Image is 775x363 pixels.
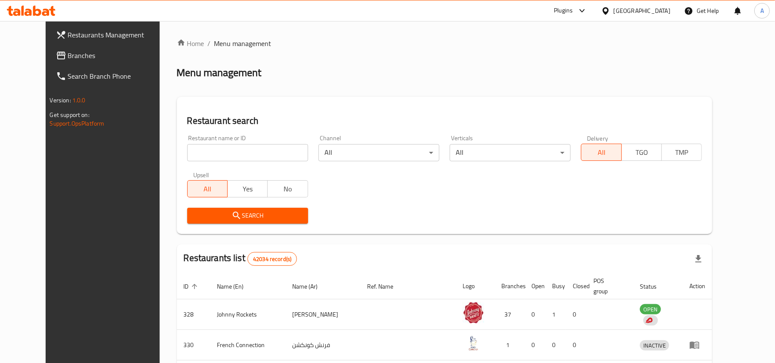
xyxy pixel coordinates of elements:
span: ID [184,281,200,292]
a: Home [177,38,204,49]
td: 1 [494,330,525,360]
button: Search [187,208,308,224]
td: 0 [525,299,545,330]
span: Branches [68,50,168,61]
button: No [267,180,308,197]
span: TGO [625,146,658,159]
a: Search Branch Phone [49,66,175,86]
a: Support.OpsPlatform [50,118,105,129]
div: All [450,144,571,161]
div: All [318,144,439,161]
div: INACTIVE [640,340,669,351]
td: [PERSON_NAME] [285,299,360,330]
a: Branches [49,45,175,66]
span: Search Branch Phone [68,71,168,81]
h2: Restaurants list [184,252,297,266]
span: Ref. Name [367,281,404,292]
button: TGO [621,144,662,161]
td: فرنش كونكشن [285,330,360,360]
button: Yes [227,180,268,197]
span: Name (En) [217,281,255,292]
label: Delivery [587,135,608,141]
nav: breadcrumb [177,38,713,49]
span: All [585,146,618,159]
span: Status [640,281,668,292]
button: TMP [661,144,702,161]
li: / [208,38,211,49]
input: Search for restaurant name or ID.. [187,144,308,161]
th: Branches [494,273,525,299]
span: A [760,6,764,15]
th: Logo [456,273,494,299]
span: TMP [665,146,698,159]
img: Johnny Rockets [463,302,484,323]
td: 330 [177,330,210,360]
th: Open [525,273,545,299]
div: Export file [688,249,709,269]
div: Menu [689,340,705,350]
div: OPEN [640,304,661,314]
span: No [271,183,304,195]
div: Indicates that the vendor menu management has been moved to DH Catalog service [643,315,658,326]
span: 1.0.0 [72,95,86,106]
td: 0 [525,330,545,360]
td: Johnny Rockets [210,299,286,330]
span: Menu management [214,38,272,49]
td: 0 [566,330,587,360]
td: French Connection [210,330,286,360]
div: [GEOGRAPHIC_DATA] [614,6,670,15]
span: All [191,183,224,195]
td: 0 [566,299,587,330]
th: Busy [545,273,566,299]
a: Restaurants Management [49,25,175,45]
div: Total records count [247,252,297,266]
span: INACTIVE [640,341,669,351]
button: All [187,180,228,197]
span: Get support on: [50,109,90,120]
img: French Connection [463,332,484,354]
td: 1 [545,299,566,330]
span: Yes [231,183,264,195]
h2: Menu management [177,66,262,80]
th: Action [682,273,712,299]
th: Closed [566,273,587,299]
span: Name (Ar) [292,281,329,292]
span: Search [194,210,301,221]
td: 37 [494,299,525,330]
span: 42034 record(s) [248,255,296,263]
span: OPEN [640,305,661,314]
td: 328 [177,299,210,330]
span: Restaurants Management [68,30,168,40]
label: Upsell [193,172,209,178]
td: 0 [545,330,566,360]
span: Version: [50,95,71,106]
h2: Restaurant search [187,114,702,127]
button: All [581,144,621,161]
div: Plugins [554,6,573,16]
span: POS group [593,276,623,296]
img: delivery hero logo [645,317,653,324]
